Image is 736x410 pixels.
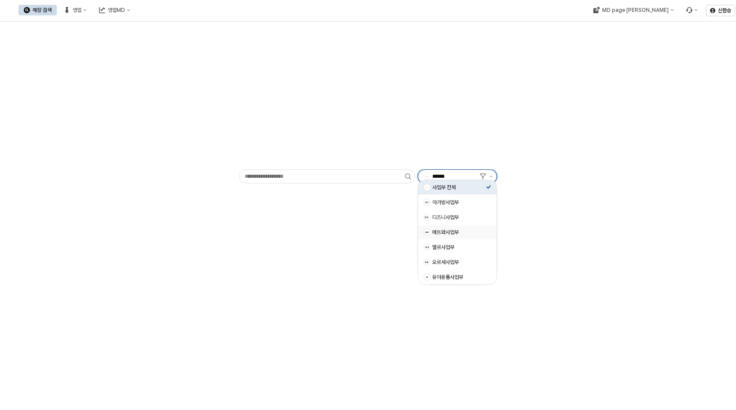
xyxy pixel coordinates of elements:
[432,184,486,191] div: 사업부 전체
[432,229,486,236] div: 에뜨와사업부
[718,7,731,14] p: 신한승
[424,259,430,265] span: A9
[432,214,486,221] div: 디즈니사업부
[418,180,497,285] div: Select an option
[432,244,486,251] div: 엘르사업부
[681,5,703,15] div: Menu item 6
[424,229,430,235] span: A4
[588,5,679,15] div: MD page 이동
[94,5,136,15] div: 영업MD
[73,7,81,13] div: 영업
[424,199,430,205] span: A1
[424,173,430,179] span: -
[424,244,430,250] span: A3
[59,5,92,15] div: 영업
[432,199,486,206] div: 아가방사업부
[33,7,52,13] div: 매장 검색
[108,7,125,13] div: 영업MD
[602,7,668,13] div: MD page [PERSON_NAME]
[424,274,430,280] span: A
[424,214,430,220] span: DS
[424,184,430,190] span: -
[18,5,57,15] div: 매장 검색
[486,170,497,183] button: 제안 사항 표시
[432,259,486,266] div: 오르세사업부
[432,274,486,281] div: 유아용품사업부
